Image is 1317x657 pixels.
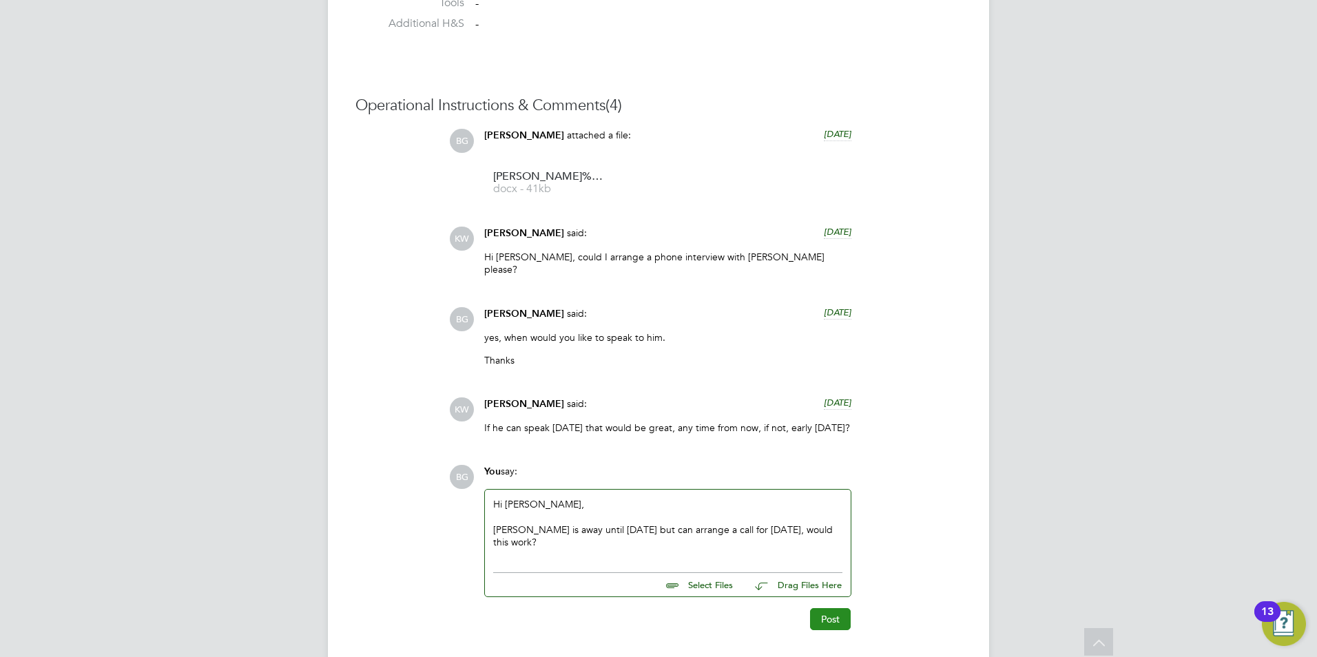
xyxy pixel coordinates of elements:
[1261,612,1274,629] div: 13
[824,306,851,318] span: [DATE]
[567,227,587,239] span: said:
[484,465,851,489] div: say:
[450,227,474,251] span: KW
[484,308,564,320] span: [PERSON_NAME]
[484,251,851,275] p: Hi [PERSON_NAME], could I arrange a phone interview with [PERSON_NAME] please?
[484,129,564,141] span: [PERSON_NAME]
[567,129,631,141] span: attached a file:
[484,227,564,239] span: [PERSON_NAME]
[744,571,842,600] button: Drag Files Here
[824,397,851,408] span: [DATE]
[450,465,474,489] span: BG
[450,307,474,331] span: BG
[810,608,851,630] button: Post
[605,96,622,114] span: (4)
[450,397,474,421] span: KW
[484,421,851,434] p: If he can speak [DATE] that would be great, any time from now, if not, early [DATE]?
[1262,602,1306,646] button: Open Resource Center, 13 new notifications
[355,96,962,116] h3: Operational Instructions & Comments
[484,398,564,410] span: [PERSON_NAME]
[484,331,851,344] p: yes, when would you like to speak to him.
[493,171,603,182] span: [PERSON_NAME]%20Riley_
[484,354,851,366] p: Thanks
[567,307,587,320] span: said:
[493,523,842,548] div: [PERSON_NAME] is away until [DATE] but can arrange a call for [DATE], would this work?
[824,128,851,140] span: [DATE]
[450,129,474,153] span: BG
[355,17,464,31] label: Additional H&S
[475,17,479,31] span: -
[567,397,587,410] span: said:
[493,498,842,557] div: Hi [PERSON_NAME],
[493,184,603,194] span: docx - 41kb
[493,171,603,194] a: [PERSON_NAME]%20Riley_ docx - 41kb
[484,466,501,477] span: You
[824,226,851,238] span: [DATE]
